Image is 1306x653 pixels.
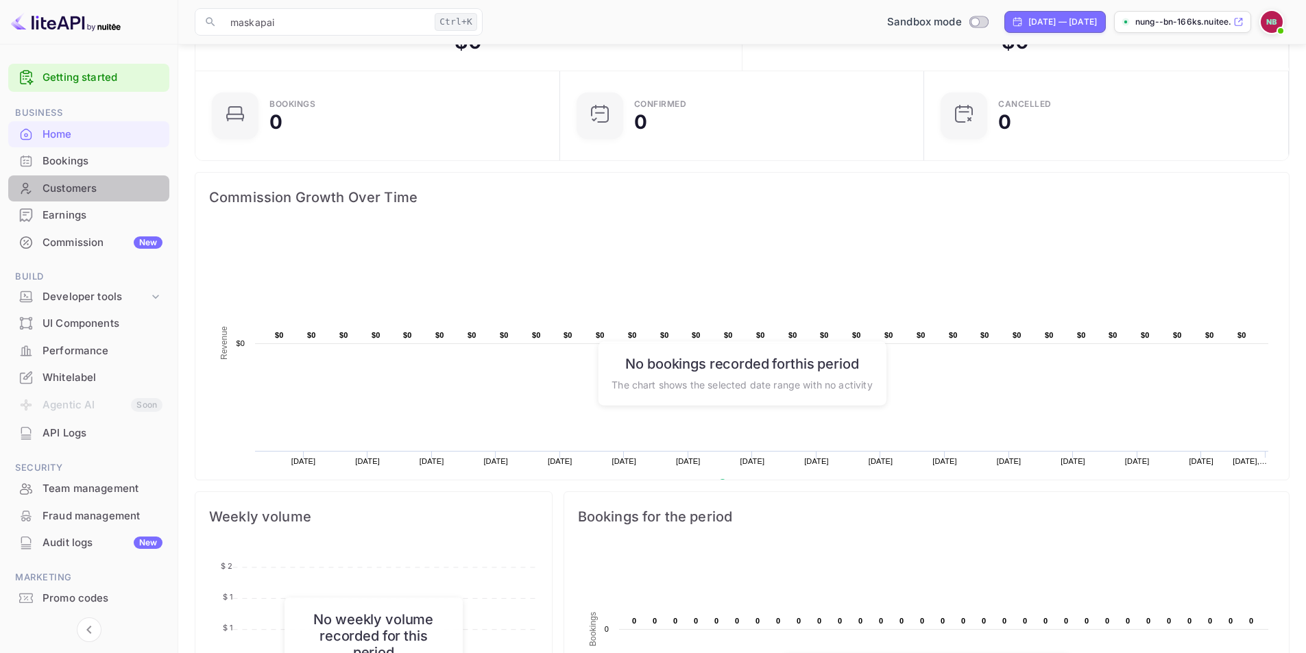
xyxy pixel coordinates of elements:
text: $0 [756,331,765,339]
text: $0 [980,331,989,339]
a: Fraud management [8,503,169,528]
text: [DATE] [676,457,701,465]
text: $0 [692,331,701,339]
div: New [134,236,162,249]
text: [DATE] [612,457,636,465]
a: Customers [8,175,169,201]
div: Bookings [269,100,315,108]
text: $0 [628,331,637,339]
text: $0 [236,339,245,347]
span: Business [8,106,169,121]
div: Customers [43,181,162,197]
div: Performance [43,343,162,359]
text: 0 [858,617,862,625]
span: Sandbox mode [887,14,962,30]
text: [DATE] [548,457,572,465]
text: [DATE] [932,457,957,465]
div: API Logs [43,426,162,441]
a: Audit logsNew [8,530,169,555]
text: 0 [694,617,698,625]
a: Earnings [8,202,169,227]
text: $0 [1141,331,1150,339]
text: $0 [403,331,412,339]
div: Home [43,127,162,143]
text: 0 [899,617,904,625]
span: Bookings for the period [578,506,1275,528]
text: 0 [797,617,801,625]
text: $0 [1077,331,1086,339]
div: Audit logs [43,535,162,551]
div: Customers [8,175,169,202]
text: 0 [1023,617,1027,625]
p: nung--bn-166ks.nuitee.... [1135,16,1231,28]
text: 0 [735,617,739,625]
div: Team management [43,481,162,497]
span: Marketing [8,570,169,585]
text: [DATE] [1061,457,1085,465]
div: Home [8,121,169,148]
text: $0 [468,331,476,339]
text: 0 [1187,617,1192,625]
text: $0 [949,331,958,339]
text: 0 [982,617,986,625]
div: Confirmed [634,100,687,108]
div: Bookings [43,153,162,169]
div: Switch to Production mode [882,14,993,30]
h6: No bookings recorded for this period [612,355,872,371]
text: [DATE] [1125,457,1150,465]
text: $0 [884,331,893,339]
a: Team management [8,476,169,501]
text: 0 [673,617,677,625]
text: $0 [660,331,669,339]
div: Promo codes [8,585,169,612]
div: Earnings [43,208,162,223]
button: Collapse navigation [77,617,101,642]
text: [DATE] [869,457,893,465]
text: 0 [755,617,760,625]
div: UI Components [8,310,169,337]
text: $0 [1013,331,1021,339]
div: CANCELLED [998,100,1052,108]
text: 0 [1208,617,1212,625]
p: The chart shows the selected date range with no activity [612,377,872,391]
text: 0 [714,617,718,625]
text: [DATE] [997,457,1021,465]
div: Ctrl+K [435,13,477,31]
div: 0 [269,112,282,132]
text: $0 [917,331,926,339]
text: $0 [852,331,861,339]
div: 0 [998,112,1011,132]
input: Search (e.g. bookings, documentation) [222,8,429,36]
a: UI Components [8,310,169,336]
text: 0 [920,617,924,625]
div: Getting started [8,64,169,92]
text: $0 [339,331,348,339]
text: 0 [1085,617,1089,625]
text: [DATE] [291,457,316,465]
text: $0 [788,331,797,339]
text: $0 [1205,331,1214,339]
text: $0 [532,331,541,339]
text: 0 [776,617,780,625]
div: New [134,537,162,549]
text: Revenue [219,326,229,360]
text: [DATE] [1189,457,1213,465]
text: 0 [1043,617,1048,625]
a: CommissionNew [8,230,169,255]
text: 0 [838,617,842,625]
text: Bookings [588,612,598,647]
text: 0 [1105,617,1109,625]
text: 0 [1229,617,1233,625]
a: Bookings [8,148,169,173]
text: [DATE] [804,457,829,465]
a: Whitelabel [8,365,169,390]
text: 0 [817,617,821,625]
text: 0 [941,617,945,625]
div: Developer tools [8,285,169,309]
text: $0 [1173,331,1182,339]
text: $0 [724,331,733,339]
text: $0 [1109,331,1117,339]
div: Performance [8,338,169,365]
div: Team management [8,476,169,502]
text: $0 [307,331,316,339]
